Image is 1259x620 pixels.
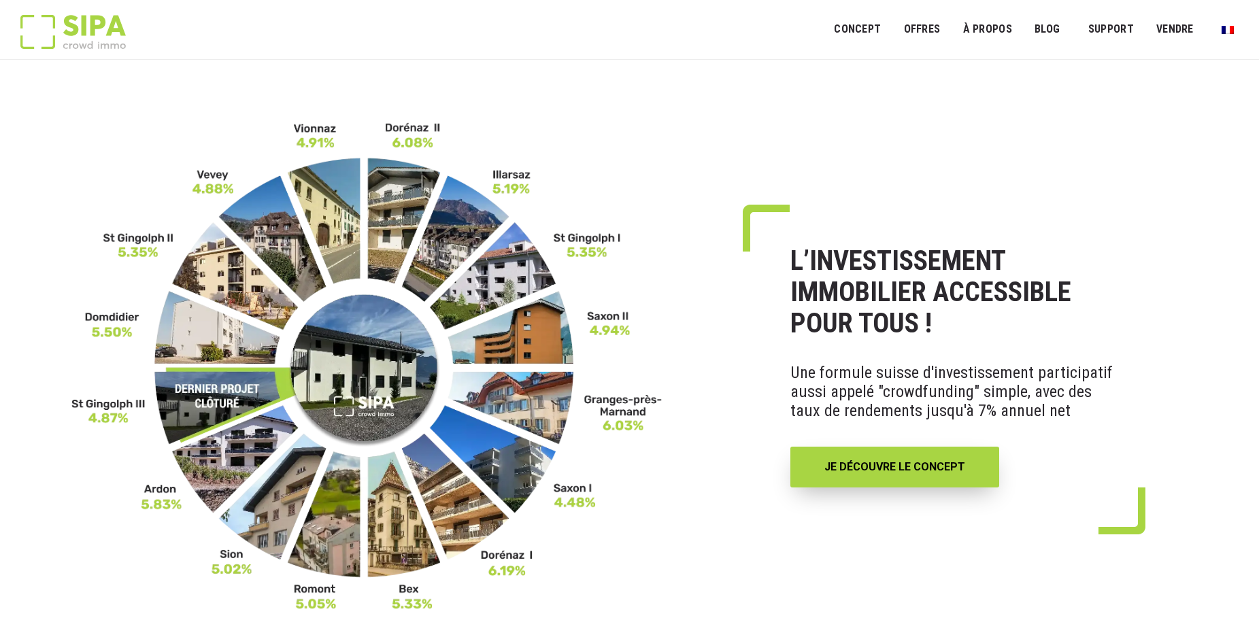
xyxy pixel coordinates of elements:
[1213,16,1243,42] a: Passer à
[1079,14,1143,45] a: SUPPORT
[825,14,890,45] a: Concept
[71,121,663,611] img: FR-_3__11zon
[954,14,1021,45] a: À PROPOS
[790,245,1115,339] h1: L’INVESTISSEMENT IMMOBILIER ACCESSIBLE POUR TOUS !
[1147,14,1203,45] a: VENDRE
[790,447,999,487] a: JE DÉCOUVRE LE CONCEPT
[790,353,1115,430] p: Une formule suisse d'investissement participatif aussi appelé "crowdfunding" simple, avec des tau...
[1222,26,1234,34] img: Français
[894,14,949,45] a: OFFRES
[1026,14,1069,45] a: Blog
[834,12,1239,46] nav: Menu principal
